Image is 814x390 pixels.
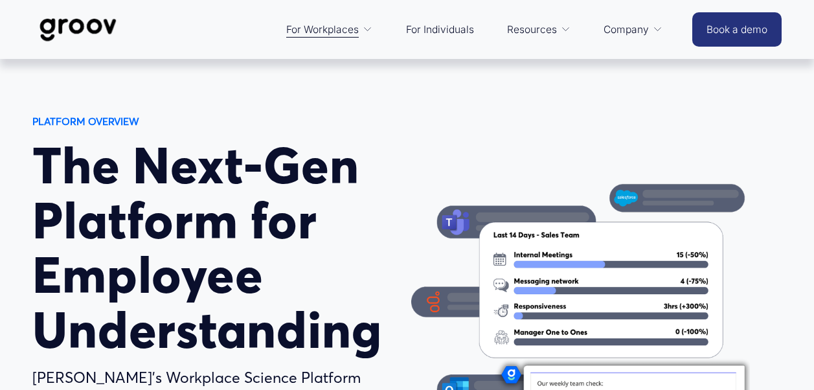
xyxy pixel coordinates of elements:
[507,21,557,39] span: Resources
[501,14,577,45] a: folder dropdown
[32,138,403,357] h1: The Next-Gen Platform for Employee Understanding
[597,14,669,45] a: folder dropdown
[286,21,359,39] span: For Workplaces
[692,12,782,47] a: Book a demo
[400,14,480,45] a: For Individuals
[280,14,379,45] a: folder dropdown
[604,21,649,39] span: Company
[32,115,139,128] strong: PLATFORM OVERVIEW
[32,8,124,51] img: Groov | Workplace Science Platform | Unlock Performance | Drive Results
